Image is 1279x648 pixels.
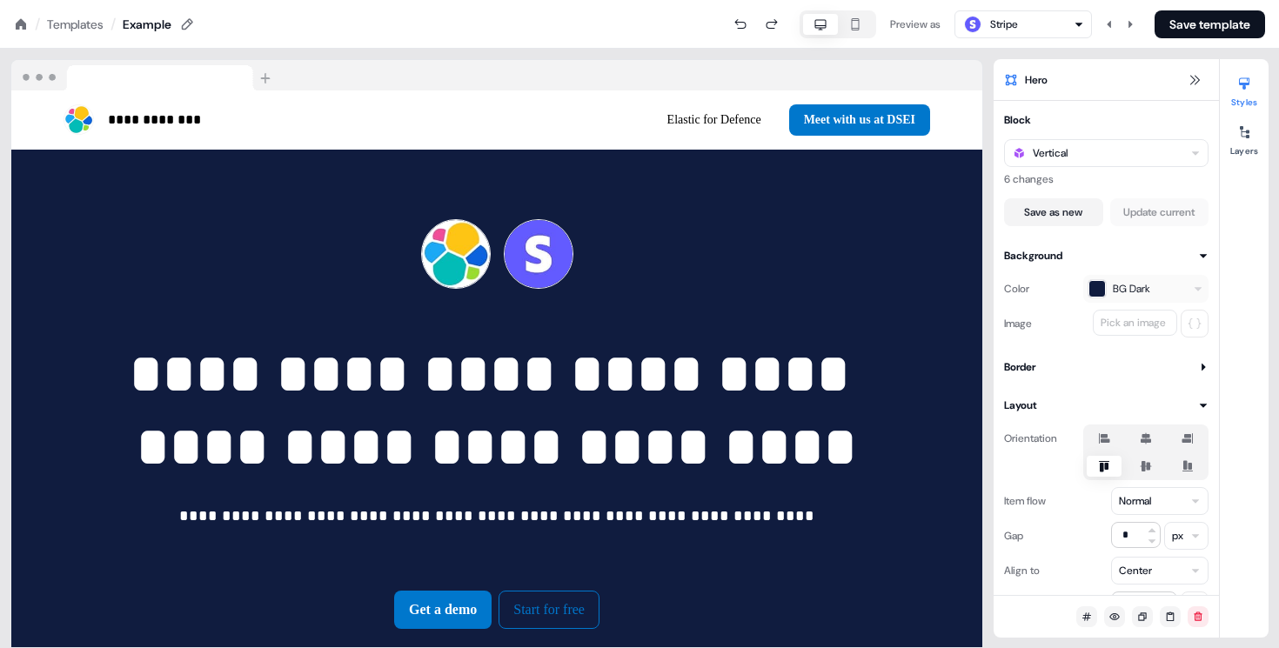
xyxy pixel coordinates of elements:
[1093,310,1177,336] button: Pick an image
[1004,198,1103,226] button: Save as new
[1004,310,1032,337] div: Image
[504,104,930,136] div: Elastic for DefenceMeet with us at DSEI
[1004,139,1209,167] button: Vertical
[64,577,930,643] div: Get a demoStart for free
[1097,314,1169,331] div: Pick an image
[1172,527,1183,544] div: px
[1004,111,1209,129] button: Block
[1119,562,1152,579] div: Center
[1083,275,1209,303] button: BG Dark
[47,16,104,33] a: Templates
[653,104,775,136] button: Elastic for Defence
[1004,170,1209,188] div: 6 changes
[1004,247,1062,264] div: Background
[11,60,278,91] img: Browser topbar
[1004,487,1046,515] div: Item flow
[1004,275,1029,303] div: Color
[110,15,116,34] div: /
[1113,280,1150,297] span: BG Dark
[1004,111,1031,129] div: Block
[1004,397,1209,414] button: Layout
[1004,557,1040,585] div: Align to
[123,16,171,33] div: Example
[1220,118,1269,157] button: Layers
[890,16,941,33] div: Preview as
[990,16,1018,33] div: Stripe
[1025,71,1048,89] span: Hero
[499,591,599,629] button: Start for free
[1220,70,1269,108] button: Styles
[35,15,40,34] div: /
[1004,424,1057,452] div: Orientation
[1155,10,1265,38] button: Save template
[1004,358,1035,376] div: Border
[1004,522,1023,550] div: Gap
[1033,144,1068,162] div: Vertical
[394,591,492,629] button: Get a demo
[954,10,1092,38] button: Stripe
[789,104,930,136] button: Meet with us at DSEI
[1004,247,1209,264] button: Background
[1004,591,1042,619] div: Padding
[1004,397,1037,414] div: Layout
[1119,492,1151,510] div: Normal
[1004,358,1209,376] button: Border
